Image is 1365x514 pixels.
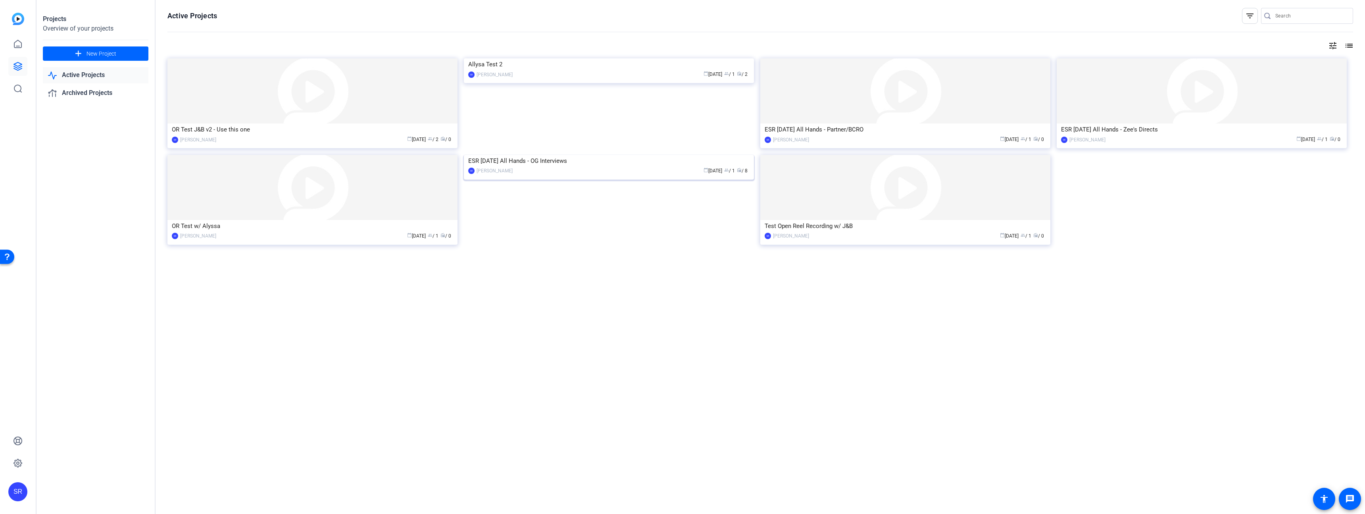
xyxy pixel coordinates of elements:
span: calendar_today [1000,136,1005,141]
span: [DATE] [1000,137,1019,142]
span: group [1317,136,1322,141]
span: [DATE] [1296,137,1315,142]
div: [PERSON_NAME] [180,136,216,144]
div: SR [172,233,178,239]
span: / 0 [440,233,451,239]
div: [PERSON_NAME] [477,167,513,175]
span: / 0 [1330,137,1340,142]
span: radio [737,168,742,172]
div: Allysa Test 2 [468,58,750,70]
div: ESR [DATE] All Hands - Zee's Directs [1061,124,1342,135]
mat-icon: message [1345,494,1355,504]
h1: Active Projects [167,11,217,21]
span: / 1 [1021,137,1031,142]
span: group [724,168,729,172]
mat-icon: filter_list [1245,11,1255,21]
span: / 2 [737,71,748,77]
div: SR [765,233,771,239]
span: / 0 [1033,233,1044,239]
span: / 1 [428,233,438,239]
span: calendar_today [407,233,412,238]
div: SR [468,71,475,78]
div: ESR [DATE] All Hands - OG Interviews [468,155,750,167]
a: Archived Projects [43,85,148,101]
mat-icon: accessibility [1319,494,1329,504]
span: / 1 [724,71,735,77]
span: calendar_today [704,168,708,172]
span: calendar_today [1000,233,1005,238]
span: [DATE] [1000,233,1019,239]
span: calendar_today [1296,136,1301,141]
span: radio [440,136,445,141]
div: ESR [DATE] All Hands - Partner/BCRO [765,124,1046,135]
div: [PERSON_NAME] [477,71,513,79]
div: SR [8,482,27,501]
div: SR [1061,137,1067,143]
span: radio [440,233,445,238]
img: blue-gradient.svg [12,13,24,25]
span: group [1021,136,1025,141]
button: New Project [43,46,148,61]
span: group [428,233,433,238]
div: OR Test w/ Alyssa [172,220,453,232]
span: / 2 [428,137,438,142]
span: / 1 [724,168,735,174]
div: SR [172,137,178,143]
div: Projects [43,14,148,24]
span: / 1 [1021,233,1031,239]
span: calendar_today [704,71,708,76]
span: radio [1033,136,1038,141]
span: radio [737,71,742,76]
span: / 0 [1033,137,1044,142]
span: [DATE] [407,137,426,142]
div: Overview of your projects [43,24,148,33]
span: calendar_today [407,136,412,141]
span: [DATE] [704,71,722,77]
span: / 0 [440,137,451,142]
div: [PERSON_NAME] [180,232,216,240]
mat-icon: tune [1328,41,1338,50]
span: / 8 [737,168,748,174]
span: group [724,71,729,76]
a: Active Projects [43,67,148,83]
div: [PERSON_NAME] [773,136,809,144]
div: SR [765,137,771,143]
div: OR Test J&B v2 - Use this one [172,124,453,135]
div: SR [468,168,475,174]
span: radio [1330,136,1334,141]
span: [DATE] [704,168,722,174]
span: New Project [87,50,116,58]
div: [PERSON_NAME] [1069,136,1105,144]
span: radio [1033,233,1038,238]
span: / 1 [1317,137,1328,142]
span: [DATE] [407,233,426,239]
input: Search [1275,11,1347,21]
div: Test Open Reel Recording w/ J&B [765,220,1046,232]
mat-icon: add [73,49,83,59]
div: [PERSON_NAME] [773,232,809,240]
span: group [428,136,433,141]
mat-icon: list [1344,41,1353,50]
span: group [1021,233,1025,238]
